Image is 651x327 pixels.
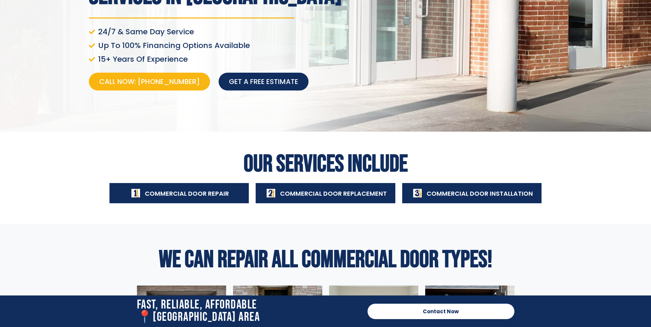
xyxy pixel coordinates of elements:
span: Commercial Door Installation [427,189,533,198]
a: Call Now: [PHONE_NUMBER] [89,73,210,90]
span: Up To 100% Financing Options Available [96,41,250,50]
span: 15+ Years Of Experience [96,54,188,64]
a: Get a free estimate [219,73,309,90]
span: Contact Now [423,309,459,314]
h2: Our Services Include [106,152,545,176]
h2: Fast, Reliable, Affordable 📍[GEOGRAPHIC_DATA] Area [137,299,361,324]
span: Commercial Door Replacement [280,189,387,198]
span: Commercial Door Repair [145,189,229,198]
span: 24/7 & Same Day Service [96,27,194,37]
span: Call Now: [PHONE_NUMBER] [99,77,200,86]
a: Contact Now [368,304,514,319]
span: Get a free estimate [229,77,298,86]
h2: We Can Repair All Commercial Door Types! [120,248,532,272]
